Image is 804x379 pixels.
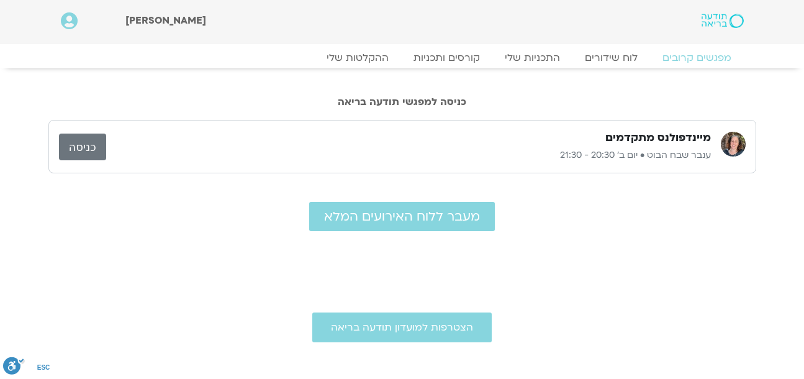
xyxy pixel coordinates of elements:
a: מעבר ללוח האירועים המלא [309,202,495,231]
span: מעבר ללוח האירועים המלא [324,209,480,224]
nav: Menu [61,52,744,64]
img: ענבר שבח הבוט [721,132,746,157]
a: התכניות שלי [492,52,572,64]
a: מפגשים קרובים [650,52,744,64]
a: הצטרפות למועדון תודעה בריאה [312,313,492,342]
a: כניסה [59,134,106,160]
p: ענבר שבח הבוט • יום ב׳ 20:30 - 21:30 [106,148,711,163]
a: ההקלטות שלי [314,52,401,64]
h2: כניסה למפגשי תודעה בריאה [48,96,756,107]
h3: מיינדפולנס מתקדמים [605,130,711,145]
a: לוח שידורים [572,52,650,64]
a: קורסים ותכניות [401,52,492,64]
span: [PERSON_NAME] [125,14,206,27]
span: הצטרפות למועדון תודעה בריאה [331,322,473,333]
